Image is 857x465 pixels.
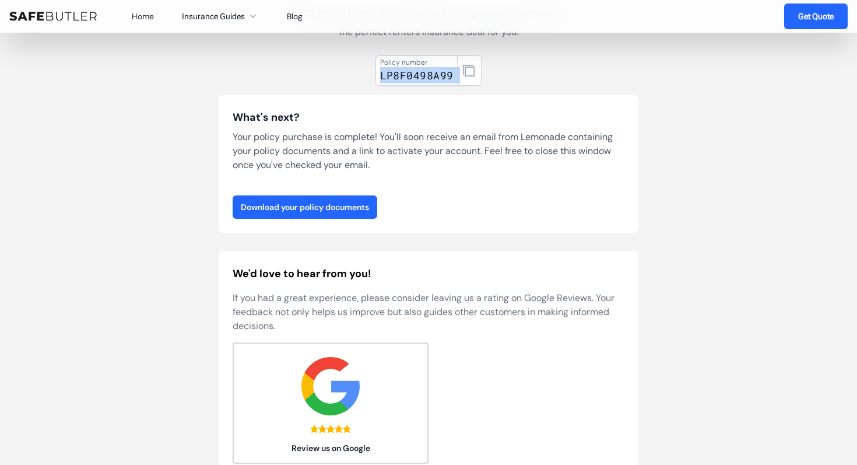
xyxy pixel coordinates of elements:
[233,109,624,125] h3: What's next?
[132,11,154,22] a: Home
[380,67,454,83] div: LP8F0498A99
[233,130,624,172] p: Your policy purchase is complete! You'll soon receive an email from Lemonade containing your poli...
[233,291,624,333] p: If you had a great experience, please consider leaving us a rating on Google Reviews. Your feedba...
[287,11,303,22] a: Blog
[182,9,259,23] button: Insurance Guides
[9,12,97,21] img: SafeButler Text Logo
[784,4,848,29] a: Get Quote
[233,342,428,464] a: Review us on Google
[233,195,377,219] a: Download your policy documents
[380,58,454,67] div: Policy number
[310,425,351,433] div: 5.0
[233,265,624,282] h2: We'd love to hear from you!
[301,357,360,415] img: google.svg
[233,442,428,454] span: Review us on Google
